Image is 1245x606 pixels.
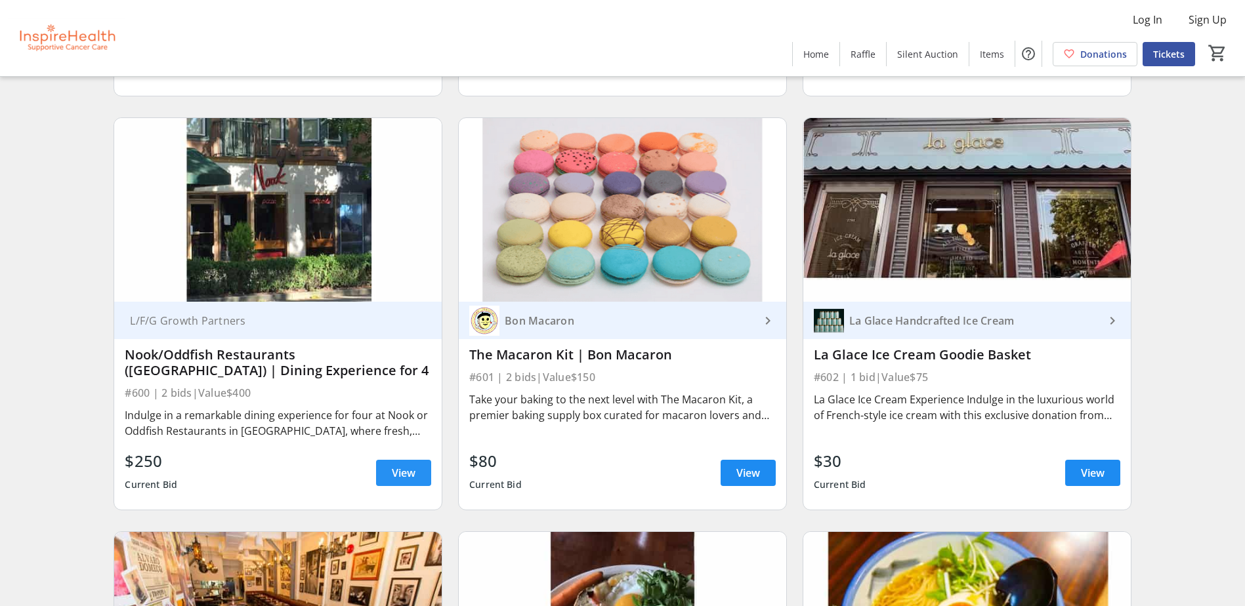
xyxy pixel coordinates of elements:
span: Log In [1133,12,1162,28]
img: La Glace Ice Cream Goodie Basket [803,118,1131,302]
div: $250 [125,449,177,473]
a: Raffle [840,42,886,66]
img: Bon Macaron [469,306,499,336]
div: Bon Macaron [499,314,760,327]
div: Current Bid [125,473,177,496]
div: L/F/G Growth Partners [125,314,415,327]
button: Sign Up [1178,9,1237,30]
img: Nook/Oddfish Restaurants (Vancouver) | Dining Experience for 4 [114,118,442,302]
div: #600 | 2 bids | Value $400 [125,384,431,402]
div: La Glace Ice Cream Goodie Basket [814,347,1120,363]
div: La Glace Handcrafted Ice Cream [844,314,1105,327]
img: InspireHealth Supportive Cancer Care's Logo [8,5,125,71]
div: $30 [814,449,866,473]
div: Take your baking to the next level with The Macaron Kit, a premier baking supply box curated for ... [469,392,776,423]
span: Items [980,47,1004,61]
span: Raffle [851,47,876,61]
span: View [736,465,760,481]
a: View [1065,460,1120,486]
a: Bon MacaronBon Macaron [459,302,786,339]
button: Cart [1206,41,1229,65]
span: View [392,465,415,481]
mat-icon: keyboard_arrow_right [1105,313,1120,329]
a: Items [969,42,1015,66]
span: Tickets [1153,47,1185,61]
div: #602 | 1 bid | Value $75 [814,368,1120,386]
div: Indulge in a remarkable dining experience for four at Nook or Oddfish Restaurants in [GEOGRAPHIC_... [125,407,431,439]
div: $80 [469,449,522,473]
button: Help [1015,41,1042,67]
img: The Macaron Kit | Bon Macaron [459,118,786,302]
div: The Macaron Kit | Bon Macaron [469,347,776,363]
span: Silent Auction [897,47,958,61]
a: Donations [1053,42,1137,66]
div: Nook/Oddfish Restaurants ([GEOGRAPHIC_DATA]) | Dining Experience for 4 [125,347,431,378]
span: View [1081,465,1105,481]
a: Tickets [1143,42,1195,66]
a: La Glace Handcrafted Ice CreamLa Glace Handcrafted Ice Cream [803,302,1131,339]
mat-icon: keyboard_arrow_right [760,313,776,329]
a: Home [793,42,839,66]
a: View [376,460,431,486]
div: Current Bid [814,473,866,496]
a: View [721,460,776,486]
span: Donations [1080,47,1127,61]
a: Silent Auction [887,42,969,66]
div: La Glace Ice Cream Experience Indulge in the luxurious world of French-style ice cream with this ... [814,392,1120,423]
img: La Glace Handcrafted Ice Cream [814,306,844,336]
span: Home [803,47,829,61]
div: Current Bid [469,473,522,496]
div: #601 | 2 bids | Value $150 [469,368,776,386]
button: Log In [1122,9,1173,30]
span: Sign Up [1189,12,1227,28]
